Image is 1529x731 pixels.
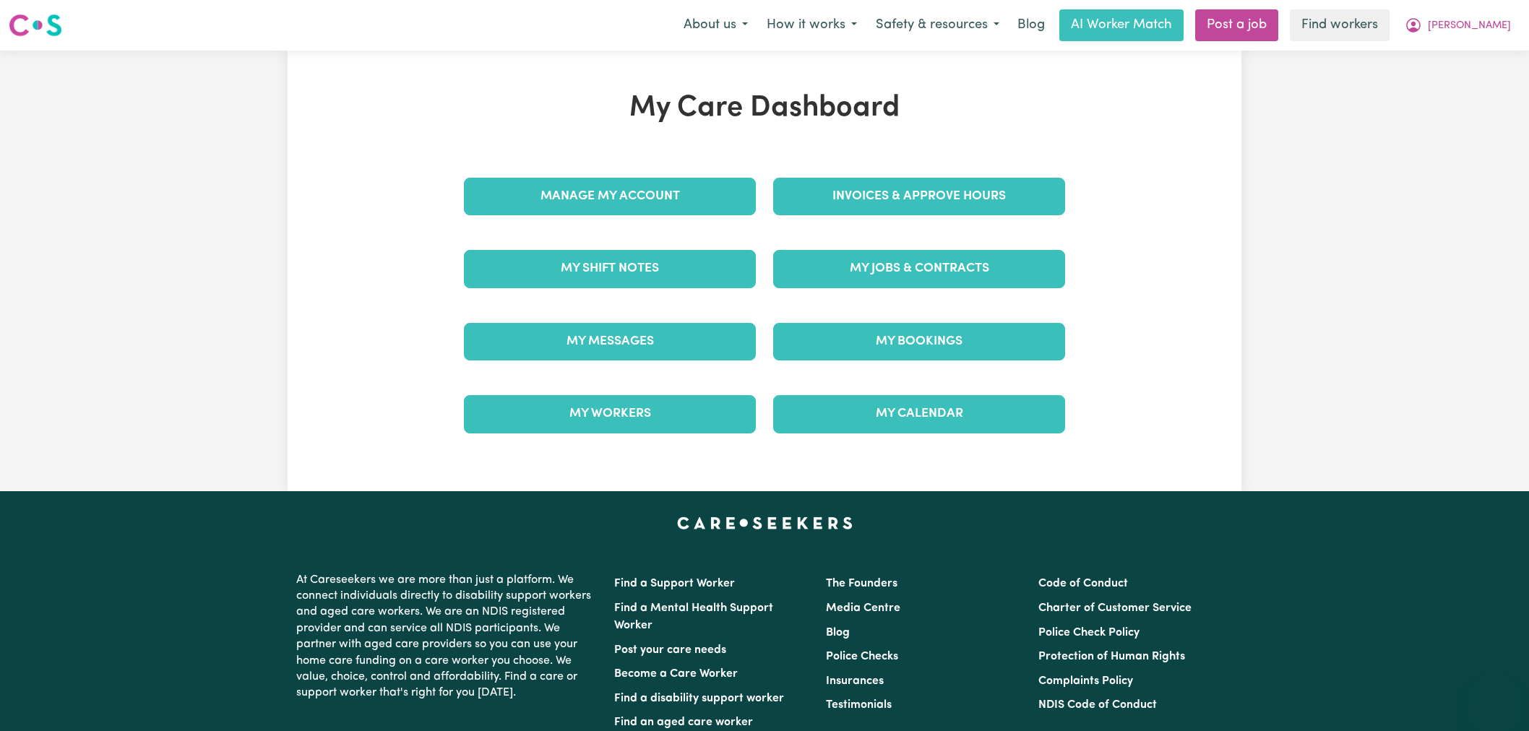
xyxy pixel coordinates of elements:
[773,323,1065,360] a: My Bookings
[614,578,735,589] a: Find a Support Worker
[1038,651,1185,662] a: Protection of Human Rights
[1290,9,1390,41] a: Find workers
[1395,10,1520,40] button: My Account
[614,717,753,728] a: Find an aged care worker
[1038,627,1140,639] a: Police Check Policy
[677,517,853,529] a: Careseekers home page
[296,566,597,707] p: At Careseekers we are more than just a platform. We connect individuals directly to disability su...
[1038,675,1133,687] a: Complaints Policy
[9,9,62,42] a: Careseekers logo
[1471,673,1517,719] iframe: Button to launch messaging window
[826,675,884,687] a: Insurances
[826,602,900,614] a: Media Centre
[464,178,756,215] a: Manage My Account
[455,91,1074,126] h1: My Care Dashboard
[614,668,738,680] a: Become a Care Worker
[1195,9,1278,41] a: Post a job
[614,602,773,631] a: Find a Mental Health Support Worker
[773,395,1065,433] a: My Calendar
[826,627,850,639] a: Blog
[674,10,757,40] button: About us
[614,644,726,656] a: Post your care needs
[866,10,1009,40] button: Safety & resources
[826,578,897,589] a: The Founders
[1428,18,1511,34] span: [PERSON_NAME]
[1038,602,1192,614] a: Charter of Customer Service
[773,250,1065,287] a: My Jobs & Contracts
[826,699,892,711] a: Testimonials
[1038,578,1128,589] a: Code of Conduct
[773,178,1065,215] a: Invoices & Approve Hours
[826,651,898,662] a: Police Checks
[757,10,866,40] button: How it works
[464,250,756,287] a: My Shift Notes
[1038,699,1157,711] a: NDIS Code of Conduct
[9,12,62,38] img: Careseekers logo
[1009,9,1054,41] a: Blog
[1059,9,1184,41] a: AI Worker Match
[464,395,756,433] a: My Workers
[614,693,784,704] a: Find a disability support worker
[464,323,756,360] a: My Messages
